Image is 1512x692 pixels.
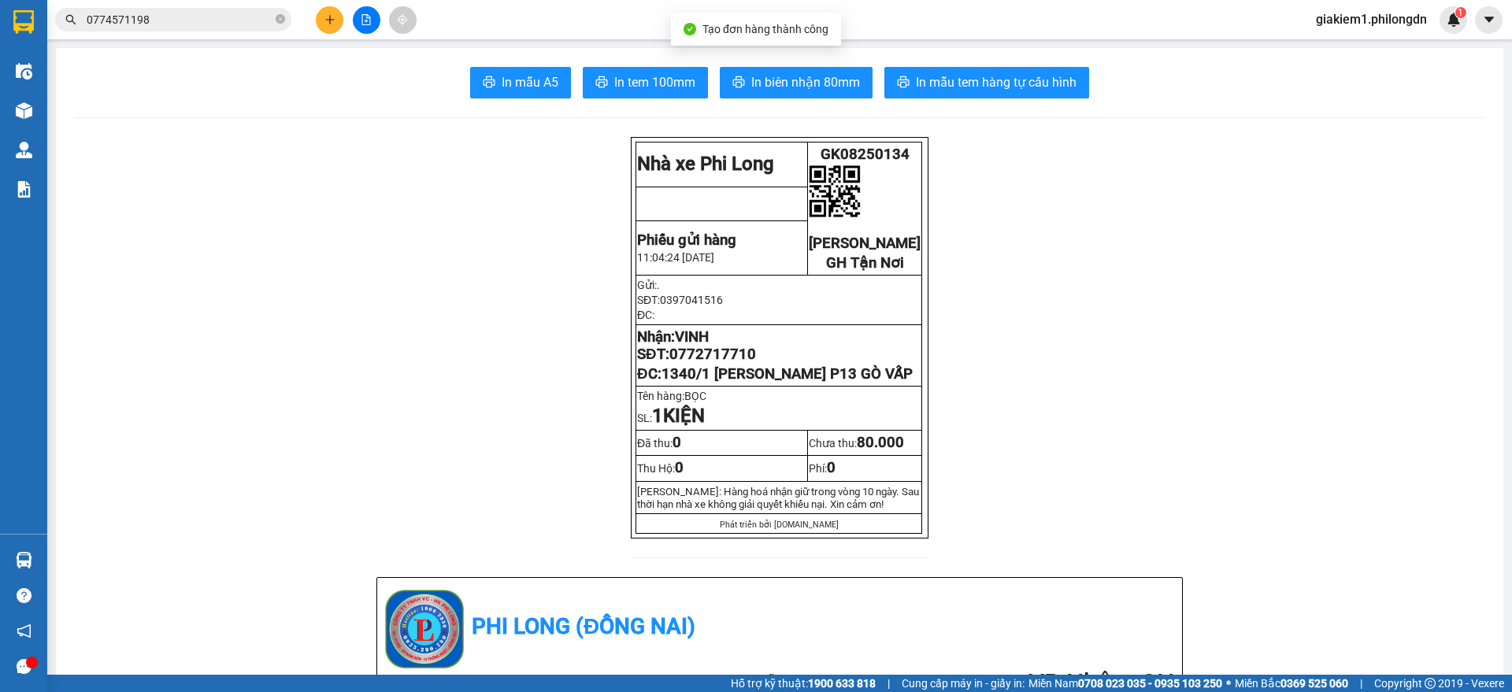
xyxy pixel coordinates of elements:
[821,146,910,163] span: GK08250134
[1360,675,1362,692] span: |
[827,459,836,476] span: 0
[65,14,76,25] span: search
[1303,9,1440,29] span: giakiem1.philongdn
[353,6,380,34] button: file-add
[808,456,922,481] td: Phí:
[276,14,285,24] span: close-circle
[660,294,723,306] span: 0397041516
[483,76,495,91] span: printer
[637,390,921,402] p: Tên hàng:
[150,101,172,117] span: TC:
[87,11,272,28] input: Tìm tên, số ĐT hoặc mã đơn
[637,153,774,175] strong: Nhà xe Phi Long
[684,23,696,35] span: check-circle
[720,67,873,98] button: printerIn biên nhận 80mm
[472,613,695,639] b: Phi Long (Đồng Nai)
[13,10,34,34] img: logo-vxr
[675,328,709,346] span: VINH
[16,63,32,80] img: warehouse-icon
[397,14,408,25] span: aim
[637,231,736,249] strong: Phiếu gửi hàng
[16,181,32,198] img: solution-icon
[809,235,921,252] span: [PERSON_NAME]
[884,67,1089,98] button: printerIn mẫu tem hàng tự cấu hình
[637,412,705,424] span: SL:
[1447,13,1461,27] img: icon-new-feature
[902,675,1025,692] span: Cung cấp máy in - giấy in:
[637,486,919,510] span: [PERSON_NAME]: Hàng hoá nhận giữ trong vòng 10 ngày. Sau thời hạn nhà xe không giải quy...
[1475,6,1503,34] button: caret-down
[684,390,713,402] span: BỌC
[316,6,343,34] button: plus
[637,294,723,306] span: SĐT:
[1455,7,1466,18] sup: 1
[13,13,139,49] div: [PERSON_NAME]
[637,365,912,383] span: ĐC:
[897,76,910,91] span: printer
[276,13,285,28] span: close-circle
[470,67,571,98] button: printerIn mẫu A5
[389,6,417,34] button: aim
[888,675,890,692] span: |
[1235,675,1348,692] span: Miền Bắc
[1425,678,1436,689] span: copyright
[652,405,663,427] span: 1
[1482,13,1496,27] span: caret-down
[808,677,876,690] strong: 1900 633 818
[637,328,755,363] strong: Nhận: SĐT:
[808,431,922,456] td: Chưa thu:
[1458,7,1463,18] span: 1
[150,92,239,147] span: BV AN SINH
[583,67,708,98] button: printerIn tem 100mm
[637,309,654,321] span: ĐC:
[702,23,828,35] span: Tạo đơn hàng thành công
[17,659,31,674] span: message
[751,72,860,92] span: In biên nhận 80mm
[150,15,188,31] span: Nhận:
[13,68,139,90] div: 0907474839
[385,590,464,668] img: logo.jpg
[675,459,684,476] span: 0
[1028,675,1222,692] span: Miền Nam
[1226,680,1231,686] span: ⚪️
[16,142,32,158] img: warehouse-icon
[16,552,32,568] img: warehouse-icon
[732,76,745,91] span: printer
[13,13,38,30] span: Gửi:
[150,13,261,51] div: GH Tận Nơi
[150,51,261,70] div: HOÀNG
[16,102,32,119] img: warehouse-icon
[826,254,904,272] span: GH Tận Nơi
[657,279,660,291] span: .
[916,72,1077,92] span: In mẫu tem hàng tự cấu hình
[720,520,839,530] span: Phát triển bởi [DOMAIN_NAME]
[1078,677,1222,690] strong: 0708 023 035 - 0935 103 250
[502,72,558,92] span: In mẫu A5
[17,624,31,638] span: notification
[663,405,705,427] strong: KIỆN
[673,434,681,451] span: 0
[1280,677,1348,690] strong: 0369 525 060
[13,49,139,68] div: .
[809,165,861,217] img: qr-code
[669,346,756,363] span: 0772717710
[614,72,695,92] span: In tem 100mm
[857,434,904,451] span: 80.000
[17,588,31,603] span: question-circle
[731,675,876,692] span: Hỗ trợ kỹ thuật:
[361,14,372,25] span: file-add
[150,70,261,92] div: 0983492279
[595,76,608,91] span: printer
[324,14,335,25] span: plus
[636,456,808,481] td: Thu Hộ:
[636,431,808,456] td: Đã thu:
[637,279,921,291] p: Gửi:
[637,251,714,264] span: 11:04:24 [DATE]
[661,365,913,383] span: 1340/1 [PERSON_NAME] P13 GÒ VẤP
